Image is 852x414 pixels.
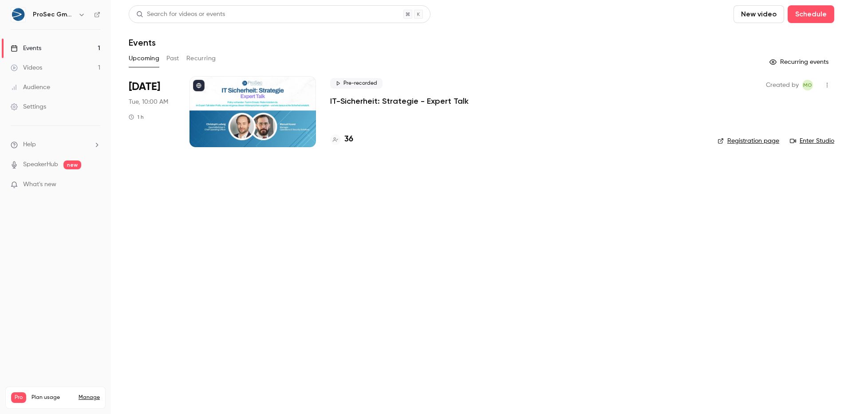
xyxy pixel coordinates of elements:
[11,8,25,22] img: ProSec GmbH
[129,113,144,121] div: 1 h
[330,78,383,89] span: Pre-recorded
[23,180,56,189] span: What's new
[802,80,813,90] span: MD Operative
[79,394,100,401] a: Manage
[790,137,834,145] a: Enter Studio
[344,133,353,145] h4: 36
[32,394,73,401] span: Plan usage
[136,10,225,19] div: Search for videos or events
[330,133,353,145] a: 36
[766,80,799,90] span: Created by
[718,137,779,145] a: Registration page
[11,102,46,111] div: Settings
[803,80,812,90] span: MO
[166,51,179,66] button: Past
[23,160,58,169] a: SpeakerHub
[129,76,175,147] div: Sep 23 Tue, 10:00 AM (Europe/Berlin)
[11,392,26,403] span: Pro
[734,5,784,23] button: New video
[11,140,100,149] li: help-dropdown-opener
[186,51,216,66] button: Recurring
[63,160,81,169] span: new
[11,44,41,53] div: Events
[90,181,100,189] iframe: Noticeable Trigger
[129,51,159,66] button: Upcoming
[129,98,168,106] span: Tue, 10:00 AM
[11,83,50,92] div: Audience
[11,63,42,72] div: Videos
[23,140,36,149] span: Help
[129,80,160,94] span: [DATE]
[129,37,156,48] h1: Events
[330,96,469,106] a: IT-Sicherheit: Strategie - Expert Talk
[765,55,834,69] button: Recurring events
[788,5,834,23] button: Schedule
[33,10,75,19] h6: ProSec GmbH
